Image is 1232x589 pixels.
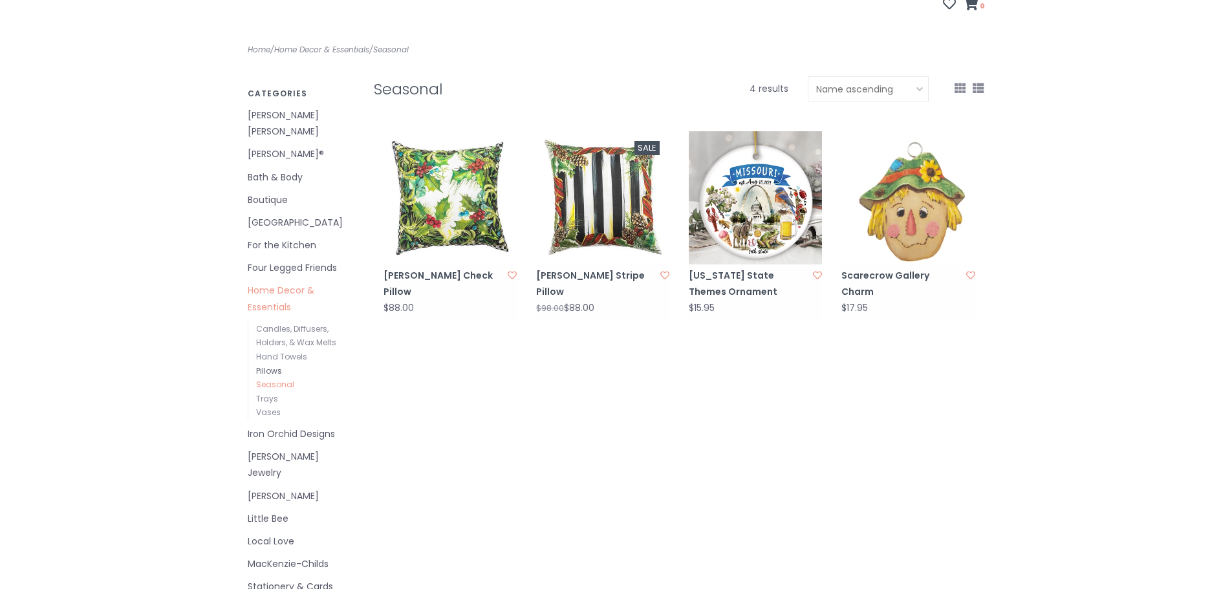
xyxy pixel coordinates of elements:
[256,407,281,418] a: Vases
[689,303,715,313] div: $15.95
[248,89,354,98] h3: Categories
[248,488,354,504] a: [PERSON_NAME]
[813,269,822,282] a: Add to wishlist
[248,426,354,442] a: Iron Orchid Designs
[248,44,270,55] a: Home
[384,303,414,313] div: $88.00
[384,268,504,300] a: [PERSON_NAME] Check Pillow
[384,131,517,264] img: MacKenzie-Childs Holly Check Pillow
[660,269,669,282] a: Add to wishlist
[248,449,354,481] a: [PERSON_NAME] Jewelry
[689,131,822,264] img: Missouri State Themes Ornament
[536,268,656,300] a: [PERSON_NAME] Stripe Pillow
[248,107,354,140] a: [PERSON_NAME] [PERSON_NAME]
[536,131,669,264] a: Sale
[374,81,646,98] h1: Seasonal
[248,192,354,208] a: Boutique
[841,131,975,264] img: Scarecrow Gallery Charm
[256,365,282,376] a: Pillows
[536,303,564,314] span: $98.00
[536,303,594,313] div: $88.00
[978,1,985,11] span: 0
[536,131,669,264] img: MacKenzie-Childs Holly Stripe Pillow
[256,393,278,404] a: Trays
[373,44,409,55] a: Seasonal
[750,82,788,95] span: 4 results
[248,215,354,231] a: [GEOGRAPHIC_DATA]
[248,283,354,315] a: Home Decor & Essentials
[256,351,307,362] a: Hand Towels
[238,43,616,57] div: / /
[689,268,809,300] a: [US_STATE] State Themes Ornament
[248,556,354,572] a: MacKenzie-Childs
[508,269,517,282] a: Add to wishlist
[966,269,975,282] a: Add to wishlist
[841,268,962,300] a: Scarecrow Gallery Charm
[256,379,294,390] a: Seasonal
[248,533,354,550] a: Local Love
[248,511,354,527] a: Little Bee
[248,237,354,253] a: For the Kitchen
[841,303,868,313] div: $17.95
[248,146,354,162] a: [PERSON_NAME]®
[634,141,660,155] div: Sale
[248,260,354,276] a: Four Legged Friends
[248,169,354,186] a: Bath & Body
[256,323,336,348] a: Candles, Diffusers, Holders, & Wax Melts
[274,44,369,55] a: Home Decor & Essentials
